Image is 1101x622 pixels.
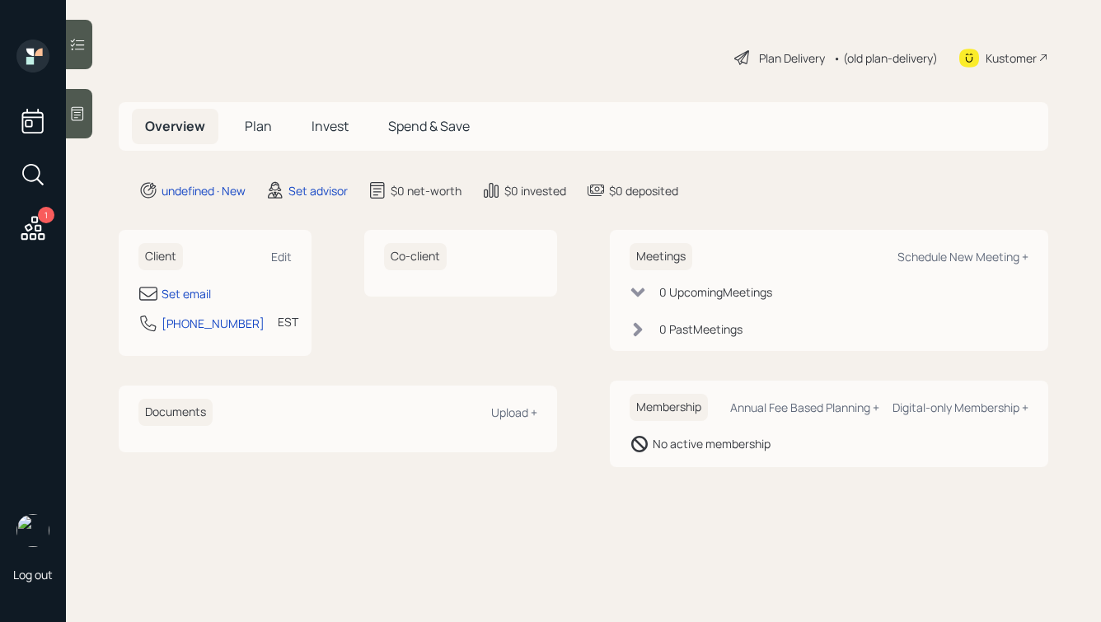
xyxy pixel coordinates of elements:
[897,249,1028,264] div: Schedule New Meeting +
[759,49,825,67] div: Plan Delivery
[630,243,692,270] h6: Meetings
[288,182,348,199] div: Set advisor
[13,567,53,582] div: Log out
[162,285,211,302] div: Set email
[312,117,349,135] span: Invest
[986,49,1037,67] div: Kustomer
[388,117,470,135] span: Spend & Save
[659,320,743,338] div: 0 Past Meeting s
[653,435,771,452] div: No active membership
[659,283,772,301] div: 0 Upcoming Meeting s
[504,182,566,199] div: $0 invested
[245,117,272,135] span: Plan
[38,207,54,223] div: 1
[16,514,49,547] img: hunter_neumayer.jpg
[138,399,213,426] h6: Documents
[391,182,461,199] div: $0 net-worth
[491,405,537,420] div: Upload +
[893,400,1028,415] div: Digital-only Membership +
[833,49,938,67] div: • (old plan-delivery)
[271,249,292,264] div: Edit
[162,315,265,332] div: [PHONE_NUMBER]
[162,182,246,199] div: undefined · New
[730,400,879,415] div: Annual Fee Based Planning +
[609,182,678,199] div: $0 deposited
[138,243,183,270] h6: Client
[384,243,447,270] h6: Co-client
[278,313,298,330] div: EST
[630,394,708,421] h6: Membership
[145,117,205,135] span: Overview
